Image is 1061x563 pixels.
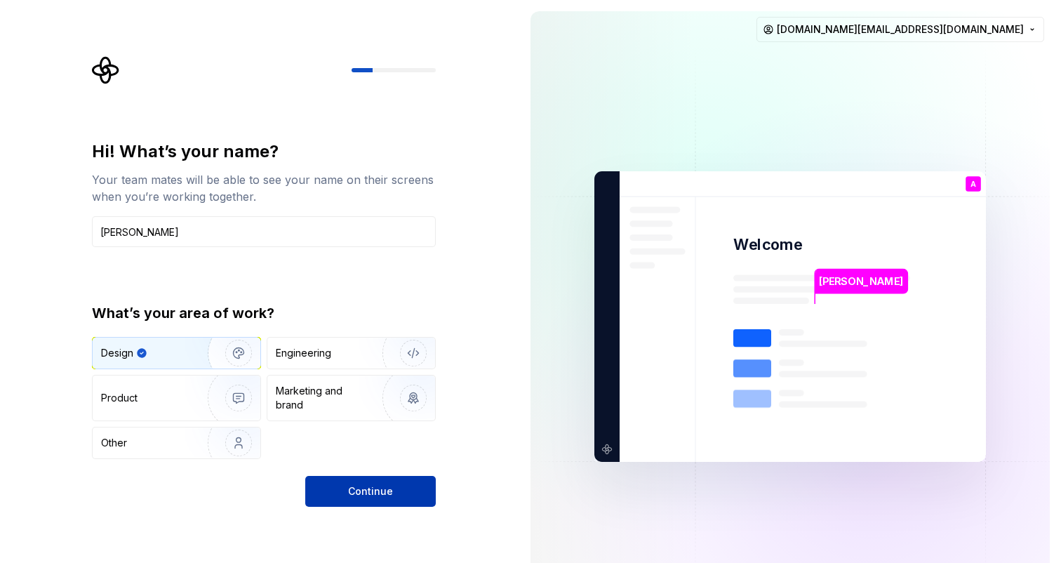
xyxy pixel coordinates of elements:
[101,346,133,360] div: Design
[92,303,436,323] div: What’s your area of work?
[92,56,120,84] svg: Supernova Logo
[92,171,436,205] div: Your team mates will be able to see your name on their screens when you’re working together.
[101,436,127,450] div: Other
[733,234,802,255] p: Welcome
[970,180,976,188] p: A
[348,484,393,498] span: Continue
[276,346,331,360] div: Engineering
[777,22,1024,37] span: [DOMAIN_NAME][EMAIL_ADDRESS][DOMAIN_NAME]
[276,384,371,412] div: Marketing and brand
[819,274,903,289] p: [PERSON_NAME]
[756,17,1044,42] button: [DOMAIN_NAME][EMAIL_ADDRESS][DOMAIN_NAME]
[92,140,436,163] div: Hi! What’s your name?
[101,391,138,405] div: Product
[92,216,436,247] input: Han Solo
[305,476,436,507] button: Continue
